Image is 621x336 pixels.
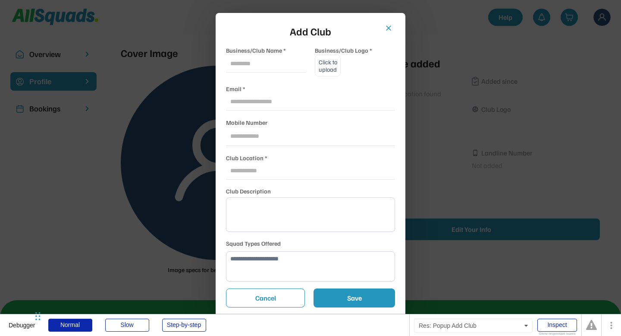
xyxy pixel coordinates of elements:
div: Step-by-step [162,319,206,332]
button: Cancel [226,288,305,307]
div: Add Club [226,23,395,39]
div: Mobile Number [226,118,267,127]
button: Save [314,288,395,307]
div: Slow [105,319,149,332]
div: Show responsive boxes [537,332,577,336]
button: close [384,24,393,32]
div: Club Description [226,187,271,196]
div: Res: Popup Add Club [414,319,533,333]
div: Business/Club Logo * [315,46,372,55]
div: Email * [226,84,245,93]
div: Inspect [537,319,577,332]
div: Normal [48,319,92,332]
div: Club Location * [226,153,267,162]
div: Business/Club Name * [226,46,286,55]
div: Squad Types Offered [226,239,281,248]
